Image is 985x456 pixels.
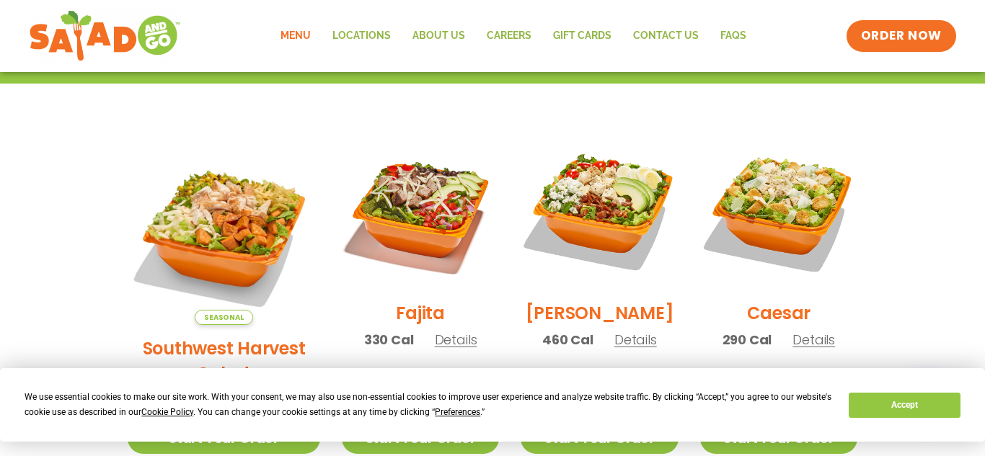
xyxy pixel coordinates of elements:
[322,19,402,53] a: Locations
[792,331,835,349] span: Details
[861,27,942,45] span: ORDER NOW
[195,310,253,325] span: Seasonal
[614,331,657,349] span: Details
[723,330,772,349] span: 290 Cal
[141,407,193,417] span: Cookie Policy
[521,133,678,290] img: Product photo for Cobb Salad
[622,19,710,53] a: Contact Us
[270,19,322,53] a: Menu
[364,330,414,349] span: 330 Cal
[270,19,757,53] nav: Menu
[435,331,477,349] span: Details
[849,393,960,418] button: Accept
[25,390,831,420] div: We use essential cookies to make our site work. With your consent, we may also use non-essential ...
[542,19,622,53] a: GIFT CARDS
[402,19,476,53] a: About Us
[29,7,181,65] img: new-SAG-logo-768×292
[710,19,757,53] a: FAQs
[747,300,811,326] h2: Caesar
[396,300,445,326] h2: Fajita
[476,19,542,53] a: Careers
[342,133,499,290] img: Product photo for Fajita Salad
[435,407,480,417] span: Preferences
[128,133,320,325] img: Product photo for Southwest Harvest Salad
[700,133,857,290] img: Product photo for Caesar Salad
[128,336,320,386] h2: Southwest Harvest Salad
[847,20,956,52] a: ORDER NOW
[526,300,674,326] h2: [PERSON_NAME]
[542,330,593,349] span: 460 Cal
